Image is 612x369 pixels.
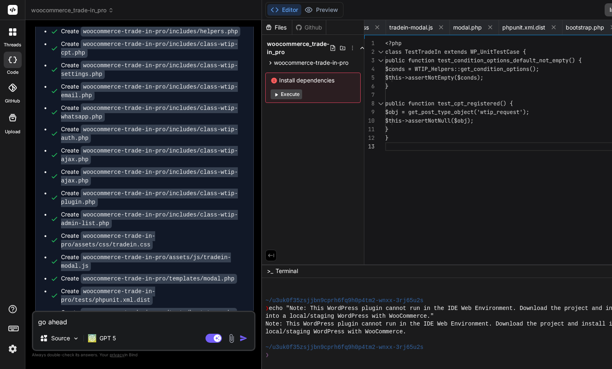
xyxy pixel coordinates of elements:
span: $obj = get_post_type_object('wtip_request'); [385,108,529,116]
button: Execute [271,89,302,99]
span: public function test_cpt_registered() { [385,100,513,107]
span: $conds = WTIP_Helpers::get_condition_options() [385,65,536,73]
div: Create [61,253,245,270]
span: } [385,125,388,133]
div: Create [61,189,245,206]
img: settings [6,342,20,356]
span: $this->assertNotNull($obj); [385,117,474,124]
code: woocommerce-trade-in-pro/includes/class-wtip-auth.php [61,125,238,143]
span: into a local/staging WordPress with WooCommerce." [265,312,434,320]
code: woocommerce-trade-in-pro/includes/class-wtip-whatsapp.php [61,103,238,122]
span: ❯ [265,305,269,312]
code: woocommerce-trade-in-pro/includes/class-wtip-ajax.php [61,146,238,164]
div: 2 [364,48,375,56]
span: woocommerce_trade-in_pro [31,6,114,14]
div: 7 [364,91,375,99]
div: 13 [364,142,375,151]
span: woocommerce_trade-in_pro [267,40,330,56]
span: Install dependencies [271,76,355,84]
span: privacy [110,352,124,357]
div: 1 [364,39,375,48]
label: Upload [5,128,20,135]
div: Click to collapse the range. [375,48,386,56]
div: Create [61,308,237,317]
code: woocommerce-trade-in-pro/tests/phpunit.xml.dist [61,287,155,305]
div: Create [61,210,245,228]
code: woocommerce-trade-in-pro/includes/class-wtip-plugin.php [61,189,238,207]
div: Github [292,23,326,32]
code: woocommerce-trade-in-pro/includes/class-wtip-cpt.php [61,39,238,58]
span: local/staging WordPress with WooCommerce. [265,328,406,336]
div: 9 [364,108,375,116]
div: Create [61,40,245,57]
span: ❯ [265,351,269,359]
div: Create [61,232,245,249]
button: Editor [267,4,301,16]
div: 10 [364,116,375,125]
span: class TestTradeIn extends WP_UnitTestCase { [385,48,526,55]
div: Create [61,146,245,164]
p: Always double-check its answers. Your in Bind [32,351,255,359]
div: 8 [364,99,375,108]
span: >_ [267,267,273,275]
span: $this->assertNotEmpty($conds); [385,74,483,81]
span: public function test_condition_options_default_n [385,57,542,64]
div: 5 [364,73,375,82]
label: GitHub [5,98,20,105]
code: woocommerce-trade-in-pro/assets/css/tradein.css [61,231,155,250]
span: tradein-modal.js [389,23,433,32]
img: GPT 5 [88,334,96,342]
img: Pick Models [72,335,79,342]
span: <?php [385,39,402,47]
code: woocommerce-trade-in-pro/tests/bootstrap.php [81,308,237,318]
code: woocommerce-trade-in-pro/includes/class-wtip-settings.php [61,61,238,79]
span: } [385,82,388,90]
p: GPT 5 [99,334,116,342]
button: Preview [301,4,341,16]
span: ot_empty() { [542,57,582,64]
div: Files [262,23,292,32]
div: Create [61,104,245,121]
span: woocommerce-trade-in-pro [274,59,348,67]
span: } [385,134,388,141]
img: icon [239,334,248,342]
div: Click to collapse the range. [375,99,386,108]
div: 3 [364,56,375,65]
span: ~/u3uk0f35zsjjbn9cprh6fq9h0p4tm2-wnxx-3rj65u2s [265,344,423,351]
span: bootstrap.php [566,23,604,32]
label: code [7,69,18,76]
p: Source [51,334,70,342]
span: ; [536,65,539,73]
span: phpunit.xml.dist [502,23,545,32]
span: modal.php [453,23,482,32]
div: 4 [364,65,375,73]
code: woocommerce-trade-in-pro/assets/js/tradein-modal.js [61,253,231,271]
label: threads [4,41,21,48]
div: Create [61,61,245,78]
div: Create [61,27,240,36]
span: ~/u3uk0f35zsjjbn9cprh6fq9h0p4tm2-wnxx-3rj65u2s [265,297,423,305]
div: 6 [364,82,375,91]
div: 12 [364,134,375,142]
code: woocommerce-trade-in-pro/includes/class-wtip-email.php [61,82,238,100]
div: Click to collapse the range. [375,56,386,65]
span: Terminal [276,267,298,275]
code: woocommerce-trade-in-pro/templates/modal.php [81,274,237,284]
div: 11 [364,125,375,134]
code: woocommerce-trade-in-pro/includes/class-wtip-admin-list.php [61,210,238,228]
code: woocommerce-trade-in-pro/includes/class-wtip-ajax.php [61,167,238,186]
div: Create [61,274,237,283]
div: Create [61,287,245,304]
div: Create [61,125,245,142]
div: Create [61,82,245,100]
div: Create [61,168,245,185]
code: woocommerce-trade-in-pro/includes/helpers.php [81,27,240,36]
img: attachment [227,334,236,343]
